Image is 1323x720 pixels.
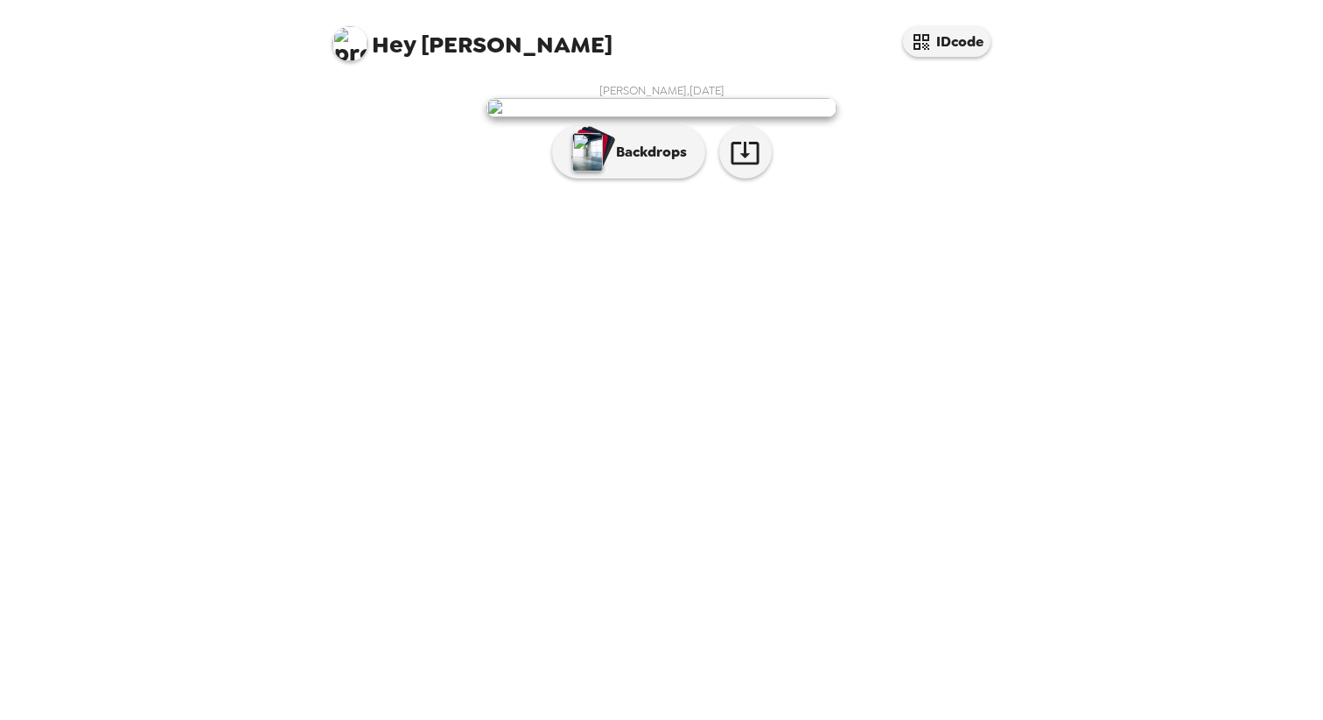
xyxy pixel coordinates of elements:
button: IDcode [903,26,990,57]
p: Backdrops [607,142,687,163]
span: [PERSON_NAME] [332,17,612,57]
button: Backdrops [552,126,705,178]
span: [PERSON_NAME] , [DATE] [599,83,724,98]
span: Hey [372,29,416,60]
img: profile pic [332,26,367,61]
img: user [486,98,836,117]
